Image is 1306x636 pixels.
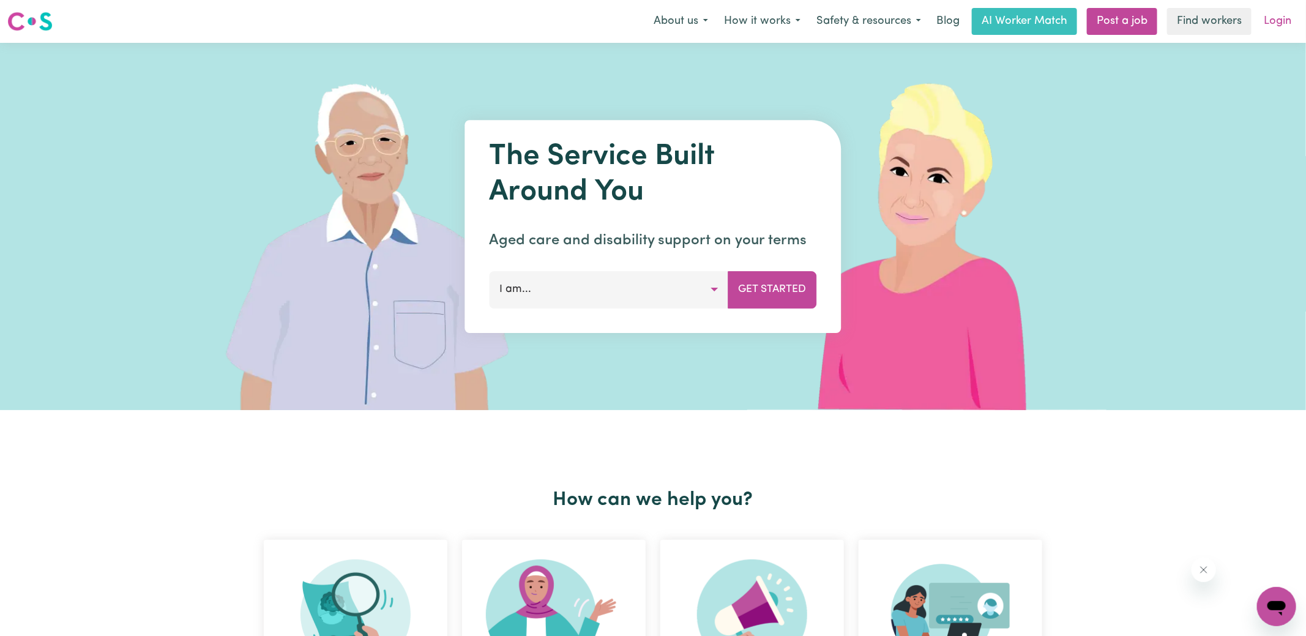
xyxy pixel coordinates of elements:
h2: How can we help you? [256,488,1050,512]
a: Careseekers logo [7,7,53,36]
h1: The Service Built Around You [490,140,817,210]
a: Login [1256,8,1299,35]
a: Blog [929,8,967,35]
p: Aged care and disability support on your terms [490,230,817,252]
button: How it works [716,9,808,34]
a: Find workers [1167,8,1252,35]
button: Get Started [728,271,817,308]
a: Post a job [1087,8,1157,35]
button: Safety & resources [808,9,929,34]
button: I am... [490,271,729,308]
img: Careseekers logo [7,10,53,32]
span: Need any help? [7,9,74,18]
iframe: Close message [1192,558,1216,582]
iframe: Button to launch messaging window [1257,587,1296,626]
button: About us [646,9,716,34]
a: AI Worker Match [972,8,1077,35]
